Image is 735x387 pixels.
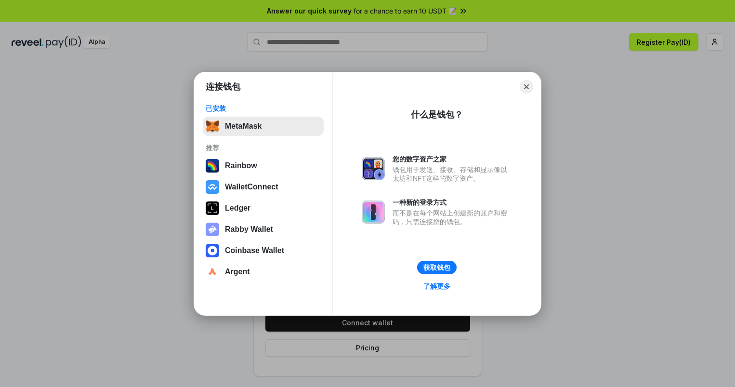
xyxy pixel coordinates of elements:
div: Ledger [225,204,250,213]
div: 钱包用于发送、接收、存储和显示像以太坊和NFT这样的数字资产。 [393,165,512,183]
button: Rainbow [203,156,324,175]
div: 了解更多 [423,282,450,291]
button: Argent [203,262,324,281]
img: svg+xml,%3Csvg%20width%3D%2228%22%20height%3D%2228%22%20viewBox%3D%220%200%2028%2028%22%20fill%3D... [206,244,219,257]
button: Ledger [203,199,324,218]
div: 一种新的登录方式 [393,198,512,207]
a: 了解更多 [418,280,456,293]
img: svg+xml,%3Csvg%20width%3D%2228%22%20height%3D%2228%22%20viewBox%3D%220%200%2028%2028%22%20fill%3D... [206,180,219,194]
button: Rabby Wallet [203,220,324,239]
div: Rabby Wallet [225,225,273,234]
button: Coinbase Wallet [203,241,324,260]
div: Rainbow [225,161,257,170]
div: MetaMask [225,122,262,131]
img: svg+xml,%3Csvg%20fill%3D%22none%22%20height%3D%2233%22%20viewBox%3D%220%200%2035%2033%22%20width%... [206,120,219,133]
div: 而不是在每个网站上创建新的账户和密码，只需连接您的钱包。 [393,209,512,226]
button: WalletConnect [203,177,324,197]
div: 推荐 [206,144,321,152]
div: 已安装 [206,104,321,113]
div: Coinbase Wallet [225,246,284,255]
div: WalletConnect [225,183,278,191]
h1: 连接钱包 [206,81,240,93]
div: 什么是钱包？ [411,109,463,120]
button: 获取钱包 [417,261,457,274]
div: 获取钱包 [423,263,450,272]
img: svg+xml,%3Csvg%20xmlns%3D%22http%3A%2F%2Fwww.w3.org%2F2000%2Fsvg%22%20fill%3D%22none%22%20viewBox... [362,157,385,180]
img: svg+xml,%3Csvg%20xmlns%3D%22http%3A%2F%2Fwww.w3.org%2F2000%2Fsvg%22%20width%3D%2228%22%20height%3... [206,201,219,215]
div: Argent [225,267,250,276]
div: 您的数字资产之家 [393,155,512,163]
button: MetaMask [203,117,324,136]
img: svg+xml,%3Csvg%20width%3D%22120%22%20height%3D%22120%22%20viewBox%3D%220%200%20120%20120%22%20fil... [206,159,219,173]
img: svg+xml,%3Csvg%20xmlns%3D%22http%3A%2F%2Fwww.w3.org%2F2000%2Fsvg%22%20fill%3D%22none%22%20viewBox... [206,223,219,236]
button: Close [520,80,533,93]
img: svg+xml,%3Csvg%20xmlns%3D%22http%3A%2F%2Fwww.w3.org%2F2000%2Fsvg%22%20fill%3D%22none%22%20viewBox... [362,200,385,224]
img: svg+xml,%3Csvg%20width%3D%2228%22%20height%3D%2228%22%20viewBox%3D%220%200%2028%2028%22%20fill%3D... [206,265,219,279]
